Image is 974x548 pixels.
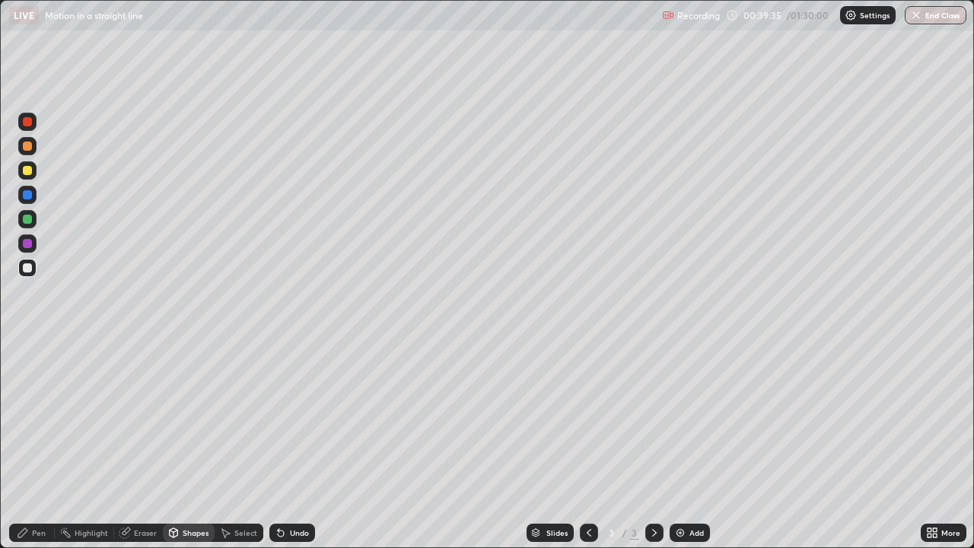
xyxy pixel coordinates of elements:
div: Pen [32,529,46,537]
button: End Class [905,6,966,24]
div: Shapes [183,529,208,537]
img: class-settings-icons [845,9,857,21]
p: LIVE [14,9,34,21]
p: Recording [677,10,720,21]
img: add-slide-button [674,527,686,539]
div: / [622,528,627,537]
div: More [941,529,960,537]
div: Select [234,529,257,537]
div: Undo [290,529,309,537]
div: Add [689,529,704,537]
p: Settings [860,11,890,19]
img: end-class-cross [910,9,922,21]
img: recording.375f2c34.svg [662,9,674,21]
div: 3 [630,526,639,540]
p: Motion in a straight line [45,9,143,21]
div: Slides [546,529,568,537]
div: 3 [604,528,619,537]
div: Eraser [134,529,157,537]
div: Highlight [75,529,108,537]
